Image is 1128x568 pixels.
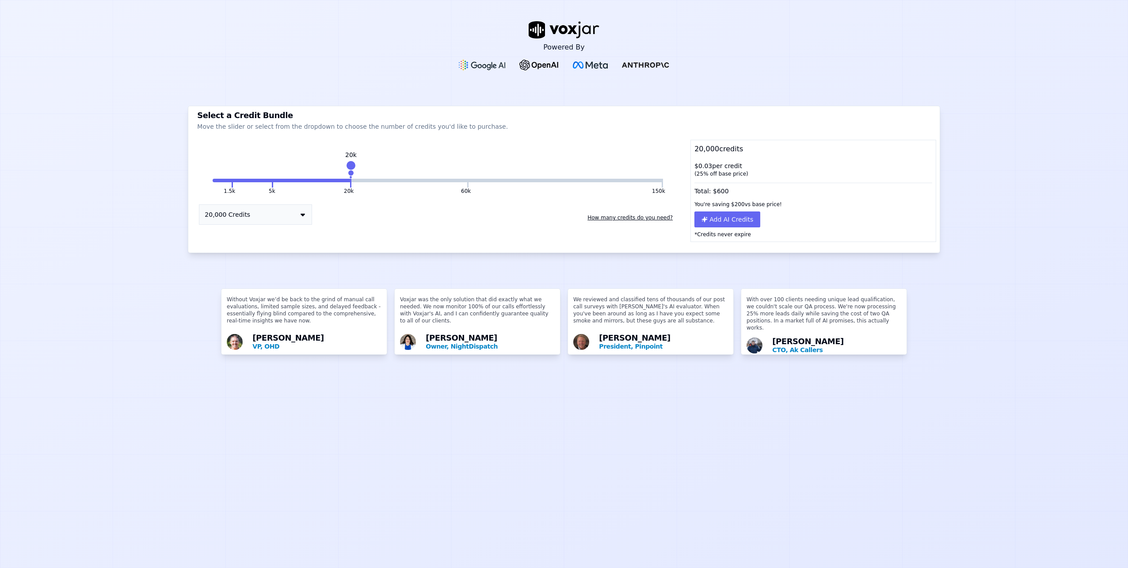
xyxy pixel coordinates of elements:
img: voxjar logo [529,21,599,38]
img: Avatar [400,334,416,350]
div: ( 25 % off base price) [694,170,932,177]
div: [PERSON_NAME] [426,334,555,351]
div: 20k [345,150,357,159]
button: 20k [344,188,354,195]
button: 5k [269,188,275,195]
button: 150k [469,179,662,182]
p: Without Voxjar we’d be back to the grind of manual call evaluations, limited sample sizes, and de... [227,296,381,331]
img: OpenAI Logo [519,60,559,70]
p: Owner, NightDispatch [426,342,555,351]
img: Avatar [573,334,589,350]
button: 20,000 Credits [199,204,312,225]
button: 1.5k [213,179,232,182]
img: Google gemini Logo [459,60,506,70]
button: 60k [351,179,467,182]
img: Avatar [227,334,243,350]
p: With over 100 clients needing unique lead qualification, we couldn't scale our QA process. We're ... [747,296,901,335]
p: *Credits never expire [691,227,935,242]
button: Add AI Credits [694,211,760,227]
div: You're saving $ 200 vs base price! [691,197,935,211]
div: $ 0.03 per credit [691,158,935,181]
p: We reviewed and classified tens of thousands of our post call surveys with [PERSON_NAME]'s AI eva... [573,296,728,331]
p: Powered By [543,42,585,53]
p: President, Pinpoint [599,342,728,351]
button: How many credits do you need? [584,211,676,225]
button: 5k [233,179,271,182]
div: [PERSON_NAME] [252,334,381,351]
button: 20k [273,179,351,182]
h3: Select a Credit Bundle [197,111,930,119]
p: Move the slider or select from the dropdown to choose the number of credits you'd like to purchase. [197,122,930,131]
img: Meta Logo [573,61,608,69]
div: [PERSON_NAME] [599,334,728,351]
button: 60k [461,188,471,195]
div: Total: $ 600 [691,181,935,197]
p: VP, OHD [252,342,381,351]
div: [PERSON_NAME] [772,338,901,354]
div: 20,000 credits [691,140,935,158]
button: 150k [652,188,665,195]
button: 1.5k [224,188,235,195]
p: Voxjar was the only solution that did exactly what we needed. We now monitor 100% of our calls ef... [400,296,555,331]
img: Avatar [747,338,762,353]
p: CTO, Ak Callers [772,345,901,354]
